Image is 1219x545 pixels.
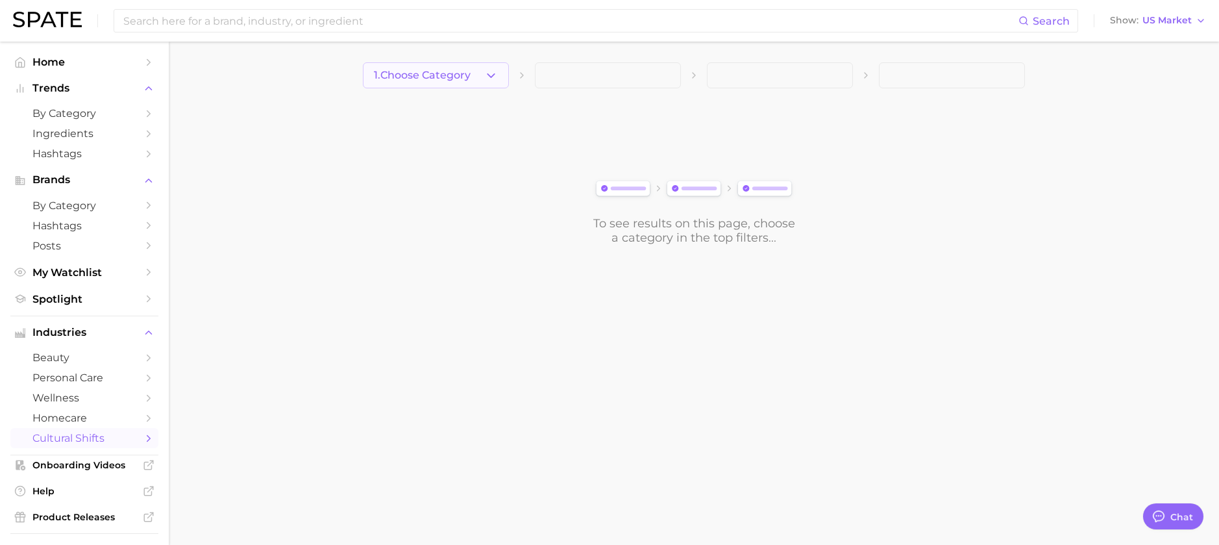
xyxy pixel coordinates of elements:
[10,144,158,164] a: Hashtags
[10,52,158,72] a: Home
[32,293,136,305] span: Spotlight
[10,289,158,309] a: Spotlight
[10,428,158,448] a: cultural shifts
[32,372,136,384] span: personal care
[32,127,136,140] span: Ingredients
[10,507,158,527] a: Product Releases
[32,147,136,160] span: Hashtags
[32,327,136,338] span: Industries
[1110,17,1139,24] span: Show
[32,459,136,471] span: Onboarding Videos
[10,455,158,475] a: Onboarding Videos
[10,170,158,190] button: Brands
[32,240,136,252] span: Posts
[32,56,136,68] span: Home
[10,481,158,501] a: Help
[10,323,158,342] button: Industries
[32,199,136,212] span: by Category
[10,79,158,98] button: Trends
[10,368,158,388] a: personal care
[32,392,136,404] span: wellness
[10,103,158,123] a: by Category
[32,511,136,523] span: Product Releases
[1107,12,1209,29] button: ShowUS Market
[374,70,471,81] span: 1. Choose Category
[10,348,158,368] a: beauty
[32,82,136,94] span: Trends
[10,196,158,216] a: by Category
[13,12,82,27] img: SPATE
[363,62,509,88] button: 1.Choose Category
[10,408,158,428] a: homecare
[32,174,136,186] span: Brands
[1033,15,1070,27] span: Search
[32,266,136,279] span: My Watchlist
[32,485,136,497] span: Help
[10,236,158,256] a: Posts
[592,216,796,245] div: To see results on this page, choose a category in the top filters...
[122,10,1018,32] input: Search here for a brand, industry, or ingredient
[32,412,136,424] span: homecare
[32,107,136,120] span: by Category
[10,123,158,144] a: Ingredients
[10,388,158,408] a: wellness
[10,216,158,236] a: Hashtags
[32,220,136,232] span: Hashtags
[592,178,796,201] img: svg%3e
[32,351,136,364] span: beauty
[32,432,136,444] span: cultural shifts
[1142,17,1192,24] span: US Market
[10,262,158,283] a: My Watchlist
